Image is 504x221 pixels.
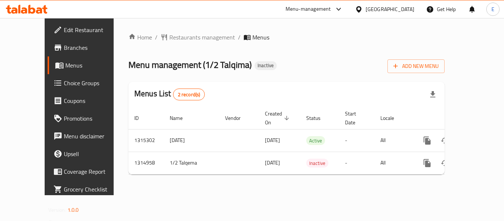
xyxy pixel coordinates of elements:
[64,25,123,34] span: Edit Restaurant
[366,5,414,13] div: [GEOGRAPHIC_DATA]
[64,132,123,141] span: Menu disclaimer
[48,145,129,163] a: Upsell
[345,109,366,127] span: Start Date
[436,132,454,149] button: Change Status
[64,79,123,87] span: Choice Groups
[48,163,129,180] a: Coverage Report
[48,74,129,92] a: Choice Groups
[424,86,442,103] div: Export file
[48,39,129,56] a: Branches
[134,88,205,100] h2: Menus List
[225,114,250,122] span: Vendor
[160,33,235,42] a: Restaurants management
[64,96,123,105] span: Coupons
[164,152,219,174] td: 1/2 Talqema
[128,33,445,42] nav: breadcrumb
[265,109,291,127] span: Created On
[48,127,129,145] a: Menu disclaimer
[418,154,436,172] button: more
[48,205,66,215] span: Version:
[306,137,325,145] span: Active
[339,152,374,174] td: -
[128,129,164,152] td: 1315302
[128,107,495,175] table: enhanced table
[436,154,454,172] button: Change Status
[169,33,235,42] span: Restaurants management
[65,61,123,70] span: Menus
[374,129,412,152] td: All
[306,114,330,122] span: Status
[170,114,192,122] span: Name
[255,61,277,70] div: Inactive
[374,152,412,174] td: All
[134,114,148,122] span: ID
[238,33,241,42] li: /
[286,5,331,14] div: Menu-management
[265,135,280,145] span: [DATE]
[173,89,205,100] div: Total records count
[380,114,404,122] span: Locale
[265,158,280,168] span: [DATE]
[412,107,495,130] th: Actions
[418,132,436,149] button: more
[173,91,205,98] span: 2 record(s)
[491,5,494,13] span: E
[393,62,439,71] span: Add New Menu
[48,56,129,74] a: Menus
[64,149,123,158] span: Upsell
[164,129,219,152] td: [DATE]
[64,43,123,52] span: Branches
[339,129,374,152] td: -
[64,185,123,194] span: Grocery Checklist
[48,92,129,110] a: Coupons
[128,152,164,174] td: 1314958
[252,33,269,42] span: Menus
[48,180,129,198] a: Grocery Checklist
[48,110,129,127] a: Promotions
[306,159,328,168] span: Inactive
[68,205,79,215] span: 1.0.0
[128,33,152,42] a: Home
[255,62,277,69] span: Inactive
[128,56,252,73] span: Menu management ( 1/2 Talqima )
[64,167,123,176] span: Coverage Report
[155,33,158,42] li: /
[64,114,123,123] span: Promotions
[48,21,129,39] a: Edit Restaurant
[387,59,445,73] button: Add New Menu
